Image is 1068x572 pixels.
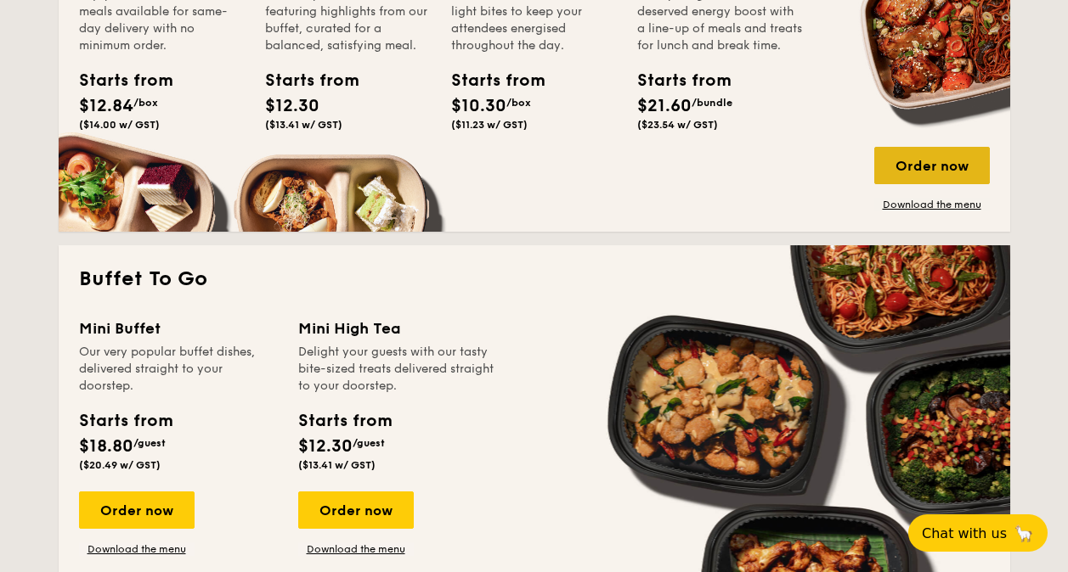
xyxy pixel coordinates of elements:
[298,344,497,395] div: Delight your guests with our tasty bite-sized treats delivered straight to your doorstep.
[298,436,353,457] span: $12.30
[637,119,718,131] span: ($23.54 w/ GST)
[133,437,166,449] span: /guest
[298,317,497,340] div: Mini High Tea
[692,97,732,109] span: /bundle
[133,97,158,109] span: /box
[265,96,319,116] span: $12.30
[79,408,172,434] div: Starts from
[265,68,342,93] div: Starts from
[298,542,414,556] a: Download the menu
[79,68,155,93] div: Starts from
[451,96,506,116] span: $10.30
[298,459,376,471] span: ($13.41 w/ GST)
[79,542,195,556] a: Download the menu
[1014,524,1034,543] span: 🦙
[874,147,990,184] div: Order now
[874,198,990,211] a: Download the menu
[79,491,195,529] div: Order now
[451,68,528,93] div: Starts from
[506,97,531,109] span: /box
[908,514,1048,552] button: Chat with us🦙
[637,96,692,116] span: $21.60
[265,119,342,131] span: ($13.41 w/ GST)
[298,408,391,434] div: Starts from
[79,459,161,471] span: ($20.49 w/ GST)
[79,436,133,457] span: $18.80
[79,344,278,395] div: Our very popular buffet dishes, delivered straight to your doorstep.
[79,266,990,293] h2: Buffet To Go
[451,119,528,131] span: ($11.23 w/ GST)
[79,96,133,116] span: $12.84
[922,525,1007,541] span: Chat with us
[637,68,714,93] div: Starts from
[79,119,160,131] span: ($14.00 w/ GST)
[79,317,278,340] div: Mini Buffet
[353,437,385,449] span: /guest
[298,491,414,529] div: Order now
